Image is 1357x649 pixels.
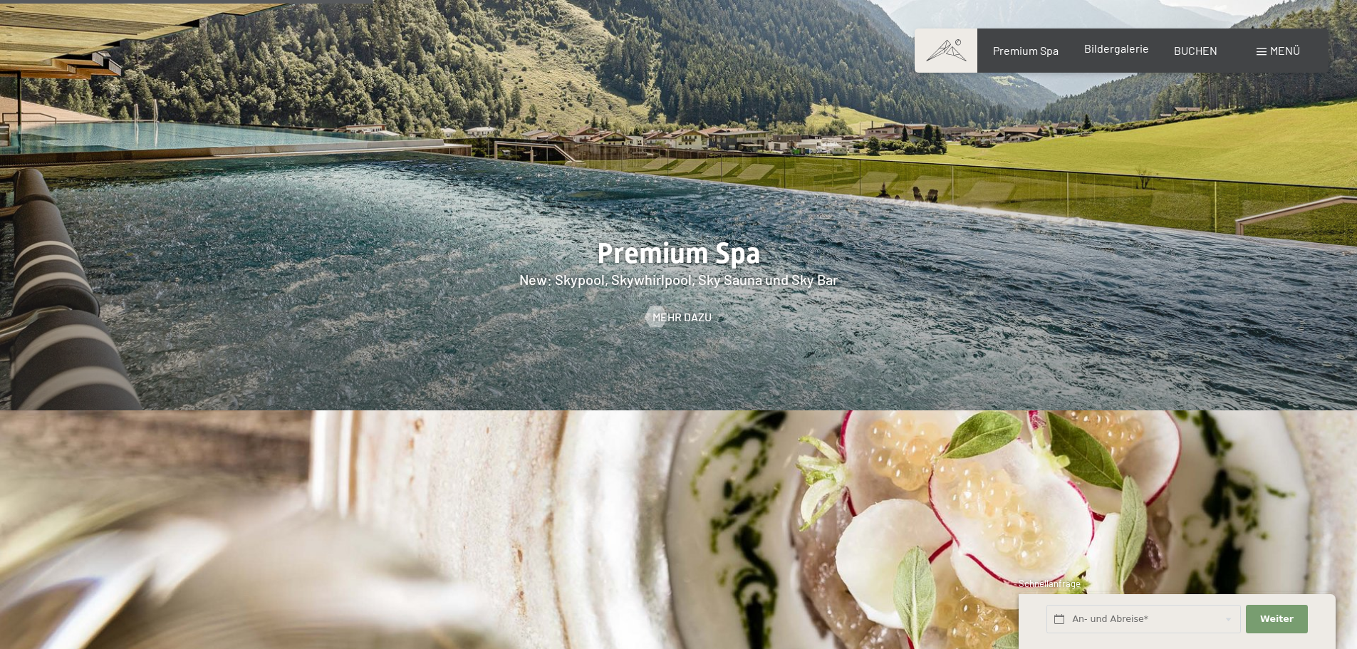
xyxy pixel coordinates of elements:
[993,43,1059,57] a: Premium Spa
[1084,41,1149,55] a: Bildergalerie
[1174,43,1217,57] a: BUCHEN
[1246,605,1307,634] button: Weiter
[652,309,712,325] span: Mehr dazu
[1019,578,1081,589] span: Schnellanfrage
[1260,613,1294,625] span: Weiter
[645,309,712,325] a: Mehr dazu
[1270,43,1300,57] span: Menü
